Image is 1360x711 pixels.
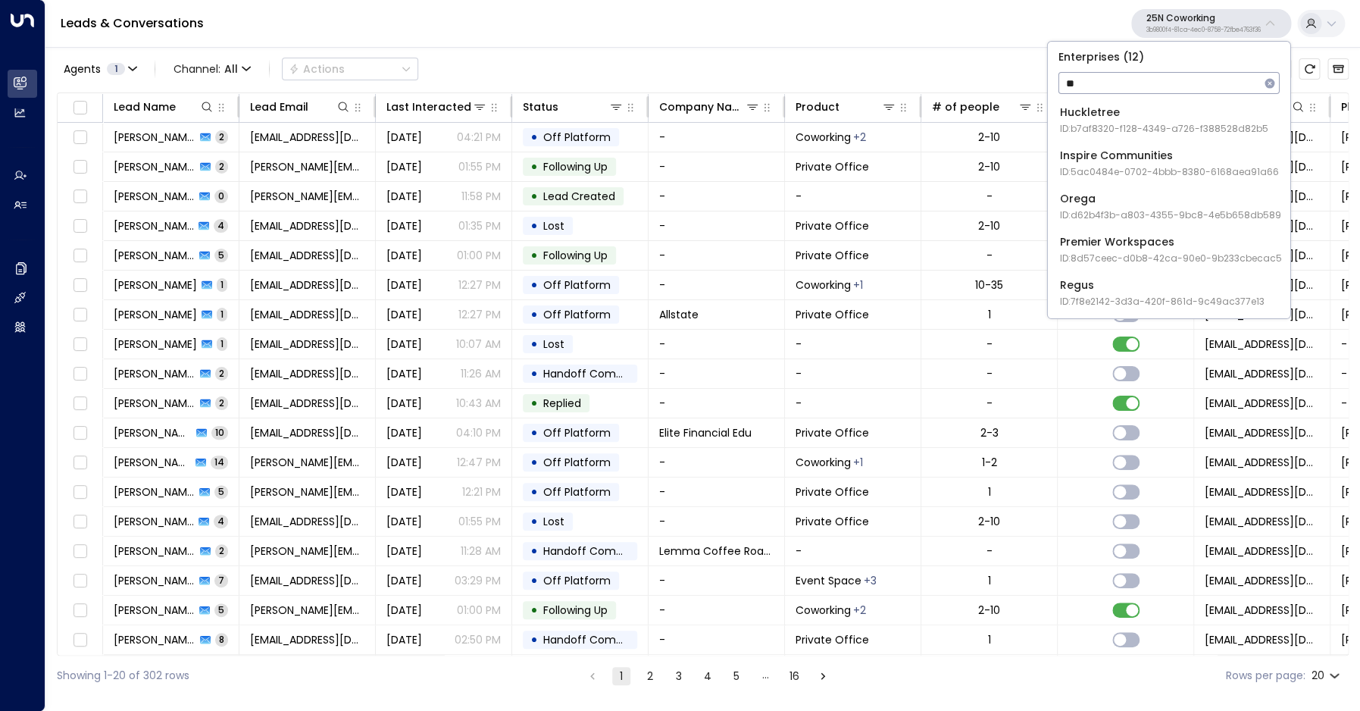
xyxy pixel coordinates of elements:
[978,130,1000,145] div: 2-10
[282,58,418,80] button: Actions
[1327,58,1349,80] button: Archived Leads
[214,249,228,262] span: 5
[250,573,364,588] span: sledder16@outlook.com
[70,305,89,324] span: Toggle select row
[214,219,228,232] span: 4
[543,189,615,204] span: Lead Created
[114,484,195,500] span: Jonathan Lickstein
[1060,277,1265,309] div: Regus
[70,276,89,295] span: Toggle select row
[649,566,785,595] td: -
[530,272,538,298] div: •
[114,218,194,233] span: Roxane Kazerooni
[114,366,195,381] span: John Doe
[649,389,785,418] td: -
[107,63,125,75] span: 1
[386,159,422,174] span: Yesterday
[70,217,89,236] span: Toggle select row
[796,248,869,263] span: Private Office
[114,130,195,145] span: Katie Cullen
[796,98,839,116] div: Product
[796,484,869,500] span: Private Office
[70,128,89,147] span: Toggle select row
[457,455,501,470] p: 12:47 PM
[796,455,851,470] span: Coworking
[61,14,204,32] a: Leads & Conversations
[250,514,364,529] span: calebsprice23@gmail.com
[386,277,422,293] span: Yesterday
[853,130,866,145] div: Meeting Room,Private Office
[932,98,999,116] div: # of people
[530,361,538,387] div: •
[214,515,228,528] span: 4
[456,396,501,411] p: 10:43 AM
[814,667,832,685] button: Go to next page
[756,667,774,685] div: …
[649,182,785,211] td: -
[1060,105,1268,136] div: Huckletree
[975,277,1003,293] div: 10-35
[649,271,785,299] td: -
[250,189,364,204] span: a.baumann@durableofficeproducts.com
[386,98,471,116] div: Last Interacted
[57,58,142,80] button: Agents1
[982,455,997,470] div: 1-2
[456,337,501,352] p: 10:07 AM
[785,537,921,565] td: -
[70,246,89,265] span: Toggle select row
[211,456,228,468] span: 14
[543,130,611,145] span: Off Platform
[70,424,89,443] span: Toggle select row
[1226,668,1305,684] label: Rows per page:
[386,514,422,529] span: Sep 09, 2025
[1146,27,1261,33] p: 3b9800f4-81ca-4ec0-8758-72fbe4763f36
[530,124,538,150] div: •
[224,63,238,75] span: All
[386,484,422,500] span: Sep 10, 2025
[796,307,869,322] span: Private Office
[530,243,538,268] div: •
[455,632,501,647] p: 02:50 PM
[543,218,564,233] span: Lost
[1060,208,1281,222] span: ID: d62b4f3b-a803-4355-9bc8-4e5b658db589
[659,425,752,440] span: Elite Financial Edu
[543,484,611,500] span: Off Platform
[70,631,89,650] span: Toggle select row
[988,484,991,500] div: 1
[530,420,538,446] div: •
[543,455,611,470] span: Off Platform
[1312,665,1343,687] div: 20
[250,366,364,381] span: hello@getuniti.com
[114,337,197,352] span: John Doe
[649,448,785,477] td: -
[1205,632,1319,647] span: noreply@notifications.hubspot.com
[1146,14,1261,23] p: 25N Coworking
[1060,295,1265,309] span: ID: 7f8e2142-3d3a-420f-861d-9c49ac377e13
[530,479,538,505] div: •
[1060,191,1281,222] div: Orega
[1205,366,1319,381] span: noreply@notifications.hubspot.com
[214,485,228,498] span: 5
[980,425,999,440] div: 2-3
[612,667,630,685] button: page 1
[386,189,422,204] span: Sep 09, 2025
[458,159,501,174] p: 01:55 PM
[649,330,785,359] td: -
[167,58,257,80] span: Channel:
[250,159,364,174] span: a.baumann@durableofficeproducts.com
[114,603,195,618] span: Jurijs Girtakovskis
[659,543,774,559] span: Lemma Coffee Roasters
[1131,9,1291,38] button: 25N Coworking3b9800f4-81ca-4ec0-8758-72fbe4763f36
[785,330,921,359] td: -
[796,218,869,233] span: Private Office
[250,484,364,500] span: jonathan@lokationre.com
[386,248,422,263] span: Yesterday
[530,449,538,475] div: •
[386,337,422,352] span: Yesterday
[114,573,195,588] span: Andrew Bredfield
[699,667,717,685] button: Go to page 4
[530,538,538,564] div: •
[250,455,364,470] span: gabis@slhaccounting.com
[250,396,364,411] span: hello@getuniti.com
[988,632,991,647] div: 1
